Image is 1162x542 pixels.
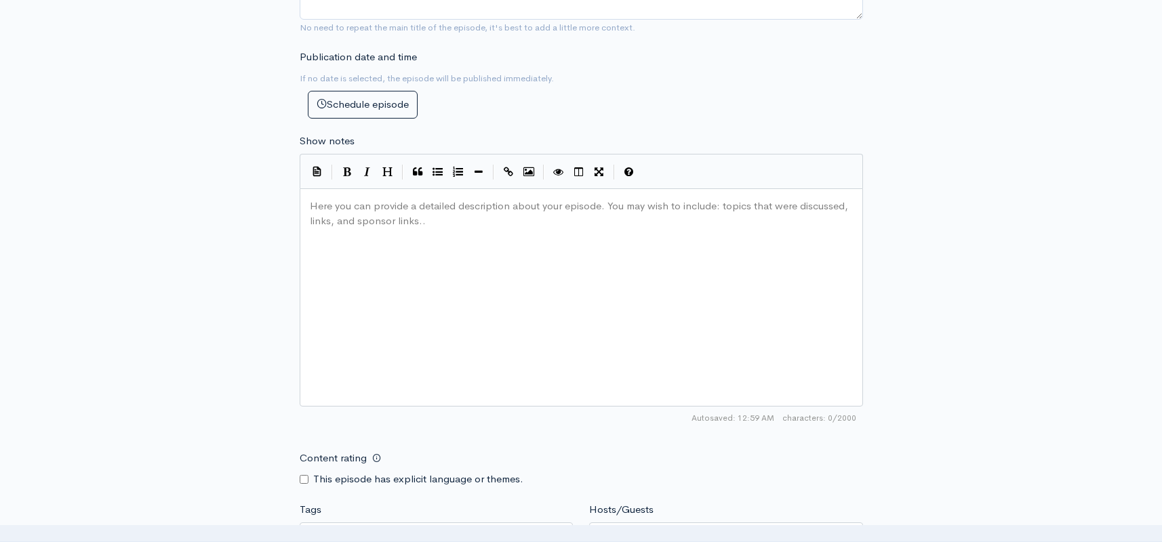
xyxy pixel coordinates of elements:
i: | [614,165,615,180]
span: Autosaved: 12:59 AM [692,412,774,424]
button: Create Link [498,162,519,182]
i: | [543,165,544,180]
label: Hosts/Guests [589,502,654,518]
span: 0/2000 [782,412,856,424]
button: Bold [337,162,357,182]
i: | [402,165,403,180]
button: Heading [378,162,398,182]
button: Toggle Fullscreen [589,162,609,182]
small: No need to repeat the main title of the episode, it's best to add a little more context. [300,22,635,33]
button: Toggle Side by Side [569,162,589,182]
button: Insert Image [519,162,539,182]
button: Insert Show Notes Template [307,161,327,181]
button: Markdown Guide [619,162,639,182]
i: | [493,165,494,180]
small: If no date is selected, the episode will be published immediately. [300,72,554,84]
button: Numbered List [448,162,468,182]
button: Insert Horizontal Line [468,162,489,182]
label: Show notes [300,133,355,149]
button: Schedule episode [308,91,418,119]
button: Italic [357,162,378,182]
i: | [332,165,333,180]
button: Toggle Preview [548,162,569,182]
label: This episode has explicit language or themes. [313,472,523,487]
button: Generic List [428,162,448,182]
button: Quote [407,162,428,182]
label: Content rating [300,444,367,472]
label: Tags [300,502,321,518]
label: Publication date and time [300,49,417,65]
